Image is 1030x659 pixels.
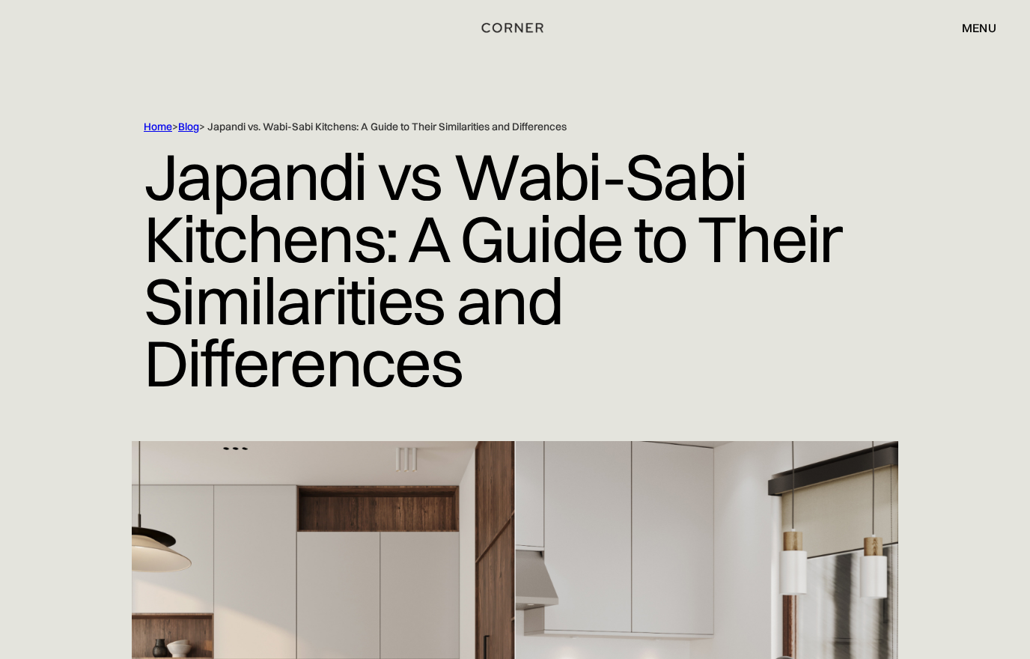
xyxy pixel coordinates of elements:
[144,134,886,406] h1: Japandi vs Wabi-Sabi Kitchens: A Guide to Their Similarities and Differences
[144,120,847,134] div: > > Japandi vs. Wabi-Sabi Kitchens: A Guide to Their Similarities and Differences
[144,120,172,133] a: Home
[178,120,199,133] a: Blog
[947,15,996,40] div: menu
[962,22,996,34] div: menu
[466,18,564,37] a: home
